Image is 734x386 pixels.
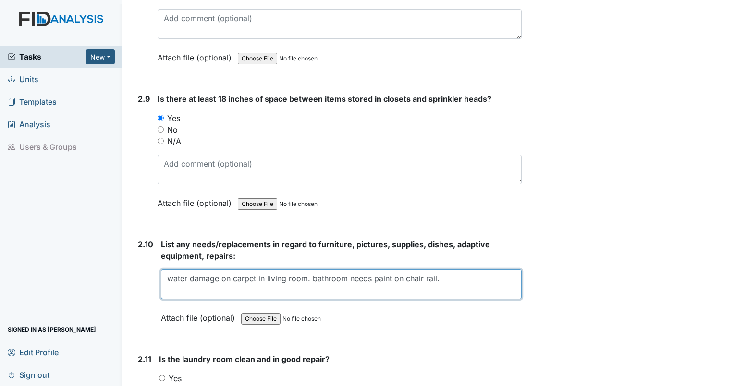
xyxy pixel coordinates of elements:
[8,367,49,382] span: Sign out
[138,239,153,250] label: 2.10
[8,117,50,132] span: Analysis
[86,49,115,64] button: New
[167,112,180,124] label: Yes
[158,47,235,63] label: Attach file (optional)
[167,124,178,135] label: No
[159,354,330,364] span: Is the laundry room clean and in good repair?
[8,95,57,109] span: Templates
[8,72,38,87] span: Units
[8,322,96,337] span: Signed in as [PERSON_NAME]
[169,373,182,384] label: Yes
[158,138,164,144] input: N/A
[158,115,164,121] input: Yes
[8,345,59,360] span: Edit Profile
[158,192,235,209] label: Attach file (optional)
[138,93,150,105] label: 2.9
[158,126,164,133] input: No
[159,375,165,381] input: Yes
[138,353,151,365] label: 2.11
[161,240,490,261] span: List any needs/replacements in regard to furniture, pictures, supplies, dishes, adaptive equipmen...
[158,94,491,104] span: Is there at least 18 inches of space between items stored in closets and sprinkler heads?
[161,307,239,324] label: Attach file (optional)
[8,51,86,62] a: Tasks
[167,135,181,147] label: N/A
